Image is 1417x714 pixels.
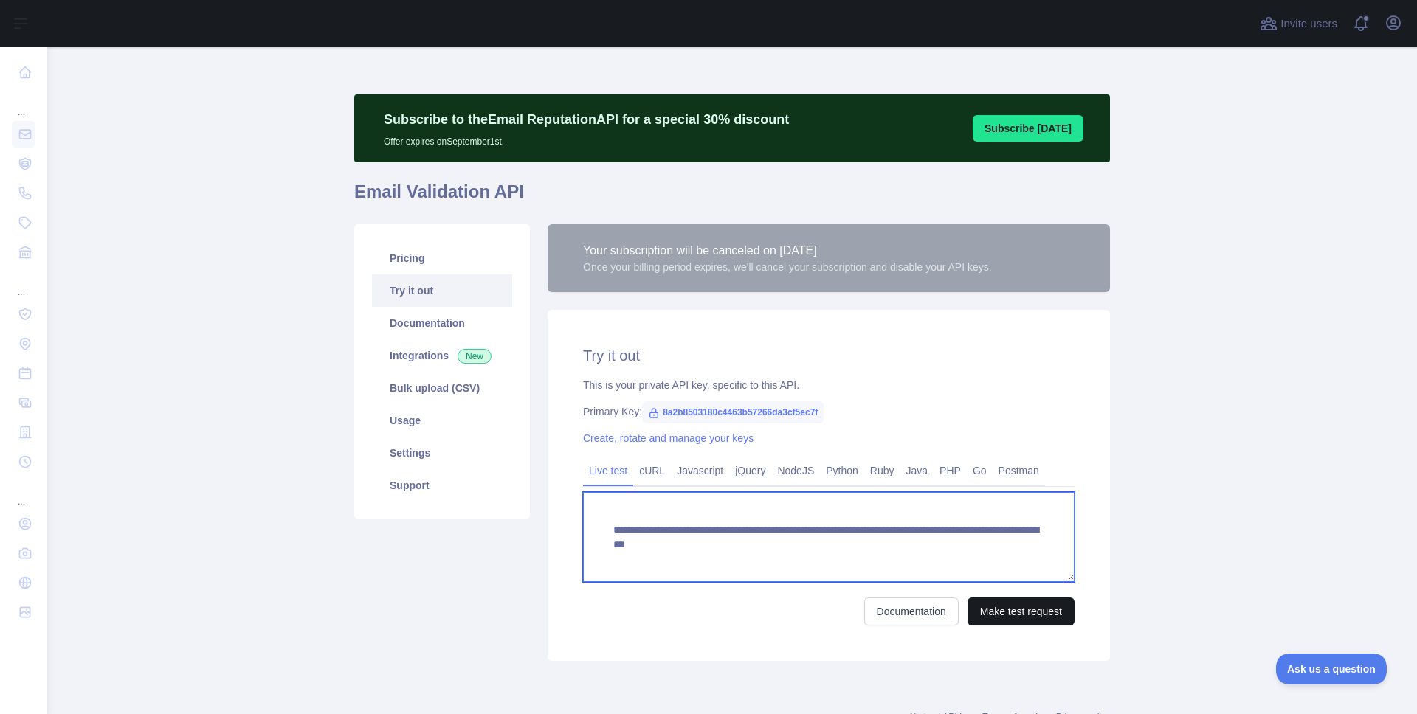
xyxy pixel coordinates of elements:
a: Documentation [864,597,959,625]
span: 8a2b8503180c4463b57266da3cf5ec7f [642,401,824,423]
a: PHP [934,459,967,482]
a: Postman [993,459,1045,482]
a: Support [372,469,512,502]
span: New [458,349,492,364]
div: ... [12,478,35,507]
div: Your subscription will be canceled on [DATE] [583,242,992,260]
a: Create, rotate and manage your keys [583,432,754,444]
a: Pricing [372,242,512,274]
a: Go [967,459,993,482]
h2: Try it out [583,345,1075,366]
p: Offer expires on September 1st. [384,130,789,148]
div: Once your billing period expires, we'll cancel your subscription and disable your API keys. [583,260,992,274]
iframe: Toggle Customer Support [1276,654,1387,684]
a: Settings [372,437,512,469]
a: Try it out [372,274,512,307]
a: Integrations New [372,339,512,372]
a: Javascript [671,459,729,482]
h1: Email Validation API [354,180,1110,215]
div: ... [12,268,35,298]
a: Live test [583,459,633,482]
a: Python [820,459,864,482]
a: Documentation [372,307,512,339]
a: Ruby [864,459,900,482]
button: Invite users [1257,12,1340,35]
a: cURL [633,459,671,482]
a: Bulk upload (CSV) [372,372,512,404]
p: Subscribe to the Email Reputation API for a special 30 % discount [384,109,789,130]
button: Subscribe [DATE] [973,115,1083,142]
a: Java [900,459,934,482]
a: jQuery [729,459,771,482]
a: Usage [372,404,512,437]
div: This is your private API key, specific to this API. [583,378,1075,392]
span: Invite users [1280,15,1337,32]
a: NodeJS [771,459,820,482]
button: Make test request [968,597,1075,625]
div: ... [12,89,35,118]
div: Primary Key: [583,404,1075,419]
